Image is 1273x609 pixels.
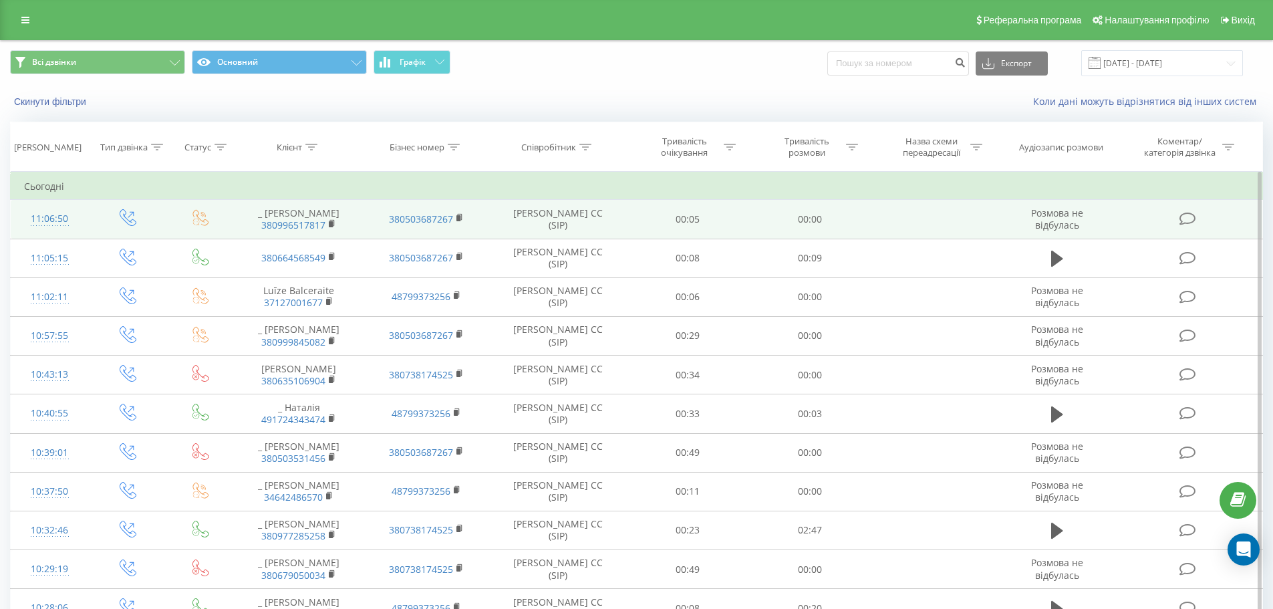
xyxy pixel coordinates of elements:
[24,323,76,349] div: 10:57:55
[749,472,871,511] td: 00:00
[235,472,362,511] td: _ [PERSON_NAME]
[24,362,76,388] div: 10:43:13
[749,433,871,472] td: 00:00
[261,569,325,582] a: 380679050034
[749,239,871,277] td: 00:09
[895,136,967,158] div: Назва схеми переадресації
[1232,15,1255,25] span: Вихід
[389,213,453,225] a: 380503687267
[235,277,362,316] td: Luīze Balceraite
[749,316,871,355] td: 00:00
[490,239,627,277] td: [PERSON_NAME] CC (SIP)
[1031,323,1083,348] span: Розмова не відбулась
[392,485,450,497] a: 48799373256
[627,394,749,433] td: 00:33
[649,136,720,158] div: Тривалість очікування
[235,316,362,355] td: _ [PERSON_NAME]
[1141,136,1219,158] div: Коментар/категорія дзвінка
[1105,15,1209,25] span: Налаштування профілю
[627,511,749,550] td: 00:23
[827,51,969,76] input: Пошук за номером
[490,277,627,316] td: [PERSON_NAME] CC (SIP)
[490,394,627,433] td: [PERSON_NAME] CC (SIP)
[389,563,453,576] a: 380738174525
[627,200,749,239] td: 00:05
[24,206,76,232] div: 11:06:50
[984,15,1082,25] span: Реферальна програма
[521,142,576,153] div: Співробітник
[261,336,325,348] a: 380999845082
[627,550,749,589] td: 00:49
[184,142,211,153] div: Статус
[24,400,76,427] div: 10:40:55
[192,50,367,74] button: Основний
[235,356,362,394] td: [PERSON_NAME]
[749,550,871,589] td: 00:00
[1228,533,1260,566] div: Open Intercom Messenger
[264,296,323,309] a: 37127001677
[235,511,362,550] td: _ [PERSON_NAME]
[277,142,302,153] div: Клієнт
[24,479,76,505] div: 10:37:50
[490,316,627,355] td: [PERSON_NAME] CC (SIP)
[490,433,627,472] td: [PERSON_NAME] CC (SIP)
[627,433,749,472] td: 00:49
[749,277,871,316] td: 00:00
[390,142,444,153] div: Бізнес номер
[389,251,453,264] a: 380503687267
[749,356,871,394] td: 00:00
[490,550,627,589] td: [PERSON_NAME] CC (SIP)
[627,277,749,316] td: 00:06
[10,50,185,74] button: Всі дзвінки
[627,356,749,394] td: 00:34
[1033,95,1263,108] a: Коли дані можуть відрізнятися вiд інших систем
[235,550,362,589] td: _ [PERSON_NAME]
[1031,479,1083,503] span: Розмова не відбулась
[235,433,362,472] td: _ [PERSON_NAME]
[976,51,1048,76] button: Експорт
[1031,362,1083,387] span: Розмова не відбулась
[14,142,82,153] div: [PERSON_NAME]
[261,251,325,264] a: 380664568549
[235,200,362,239] td: _ [PERSON_NAME]
[627,239,749,277] td: 00:08
[389,329,453,342] a: 380503687267
[24,556,76,582] div: 10:29:19
[392,407,450,420] a: 48799373256
[490,511,627,550] td: [PERSON_NAME] CC (SIP)
[261,413,325,426] a: 491724343474
[400,57,426,67] span: Графік
[1031,284,1083,309] span: Розмова не відбулась
[261,529,325,542] a: 380977285258
[389,523,453,536] a: 380738174525
[374,50,450,74] button: Графік
[490,200,627,239] td: [PERSON_NAME] CC (SIP)
[24,517,76,543] div: 10:32:46
[24,245,76,271] div: 11:05:15
[490,356,627,394] td: [PERSON_NAME] CC (SIP)
[264,491,323,503] a: 34642486570
[100,142,148,153] div: Тип дзвінка
[11,173,1263,200] td: Сьогодні
[392,290,450,303] a: 48799373256
[1031,556,1083,581] span: Розмова не відбулась
[749,511,871,550] td: 02:47
[10,96,93,108] button: Скинути фільтри
[24,440,76,466] div: 10:39:01
[261,219,325,231] a: 380996517817
[32,57,76,68] span: Всі дзвінки
[627,472,749,511] td: 00:11
[749,394,871,433] td: 00:03
[1031,207,1083,231] span: Розмова не відбулась
[261,374,325,387] a: 380635106904
[389,368,453,381] a: 380738174525
[627,316,749,355] td: 00:29
[261,452,325,465] a: 380503531456
[24,284,76,310] div: 11:02:11
[749,200,871,239] td: 00:00
[771,136,843,158] div: Тривалість розмови
[1031,440,1083,465] span: Розмова не відбулась
[1019,142,1103,153] div: Аудіозапис розмови
[490,472,627,511] td: [PERSON_NAME] CC (SIP)
[389,446,453,459] a: 380503687267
